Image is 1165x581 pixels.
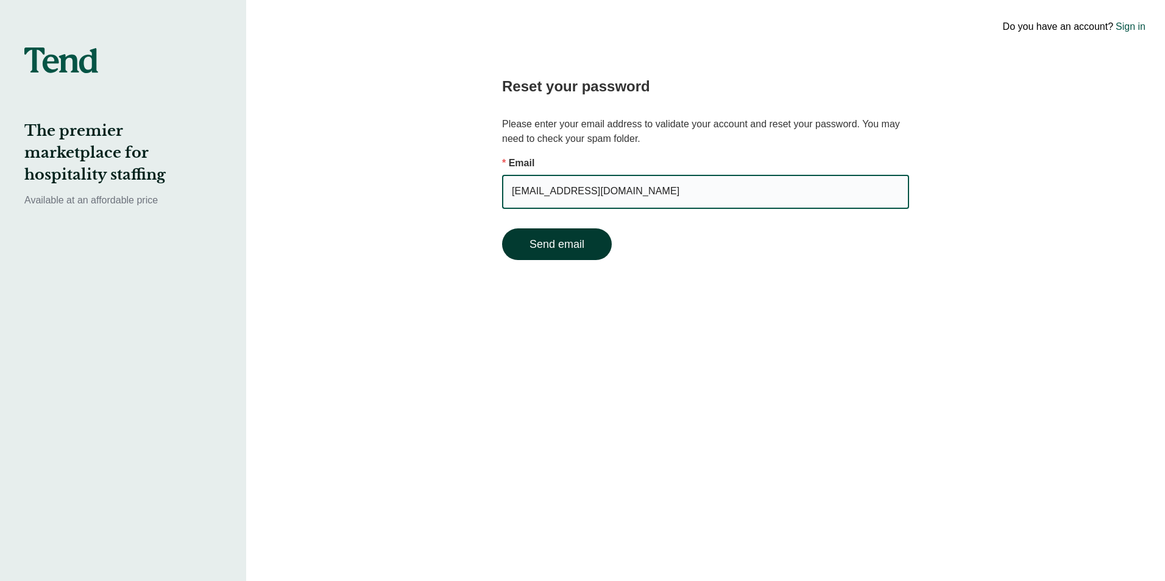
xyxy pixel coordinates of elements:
a: Sign in [1116,19,1146,34]
img: tend-logo [24,48,98,73]
p: Email [502,156,909,171]
h2: Reset your password [502,76,909,97]
h2: The premier marketplace for hospitality staffing [24,120,222,186]
p: Please enter your email address to validate your account and reset your password. You may need to... [502,117,909,146]
button: Send email [502,228,612,260]
p: Available at an affordable price [24,193,222,208]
